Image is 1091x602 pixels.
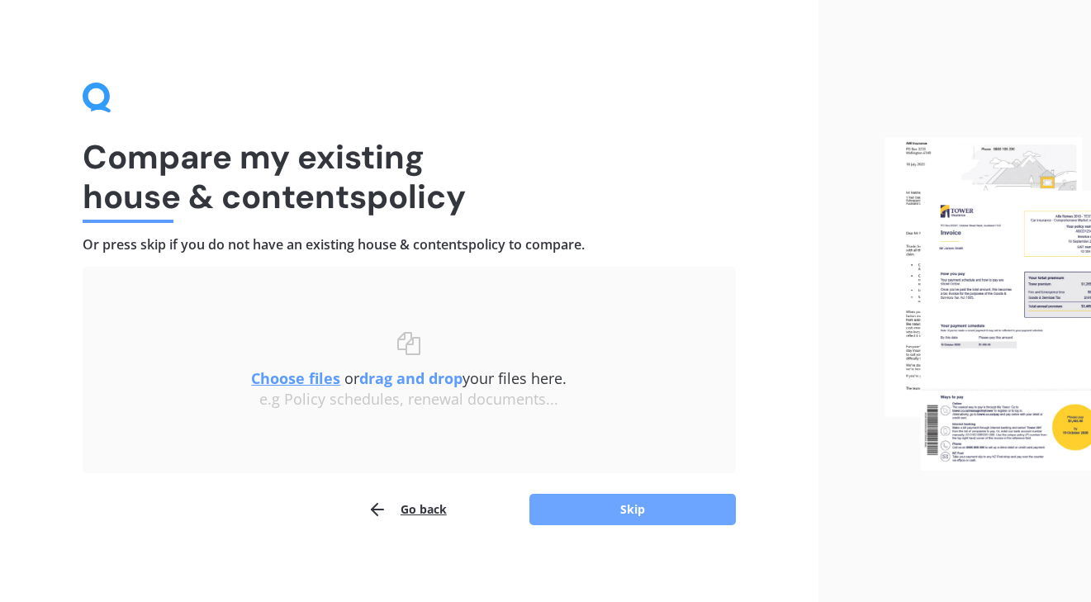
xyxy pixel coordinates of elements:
h4: Or press skip if you do not have an existing house & contents policy to compare. [83,236,736,254]
img: files.webp [885,137,1091,471]
button: Skip [529,494,736,525]
b: drag and drop [359,368,462,388]
u: Choose files [251,368,340,388]
span: or your files here. [251,368,567,388]
div: e.g Policy schedules, renewal documents... [116,391,703,409]
h1: Compare my existing house & contents policy [83,137,736,216]
button: Go back [368,493,447,526]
